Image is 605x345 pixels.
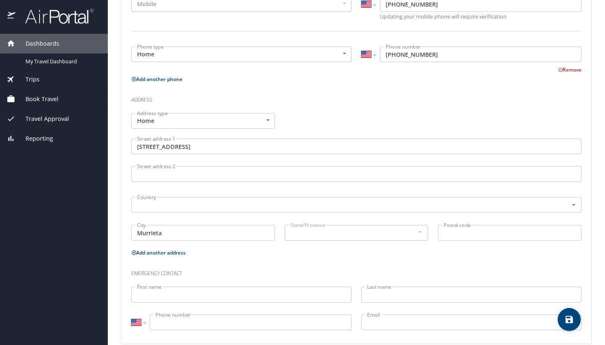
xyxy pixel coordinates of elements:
[558,66,582,73] button: Remove
[131,113,275,129] div: Home
[131,46,351,62] div: Home
[26,58,98,65] span: My Travel Dashboard
[15,75,40,84] span: Trips
[380,14,582,19] p: Updating your mobile phone will require verification
[15,114,69,123] span: Travel Approval
[569,200,579,210] button: Open
[16,8,93,24] img: airportal-logo.png
[15,95,58,104] span: Book Travel
[15,134,53,143] span: Reporting
[131,91,582,105] h3: Address
[7,8,16,24] img: icon-airportal.png
[131,76,182,83] button: Add another phone
[15,39,59,48] span: Dashboards
[131,264,582,278] h3: Emergency contact
[558,308,581,331] button: save
[131,249,186,256] button: Add another address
